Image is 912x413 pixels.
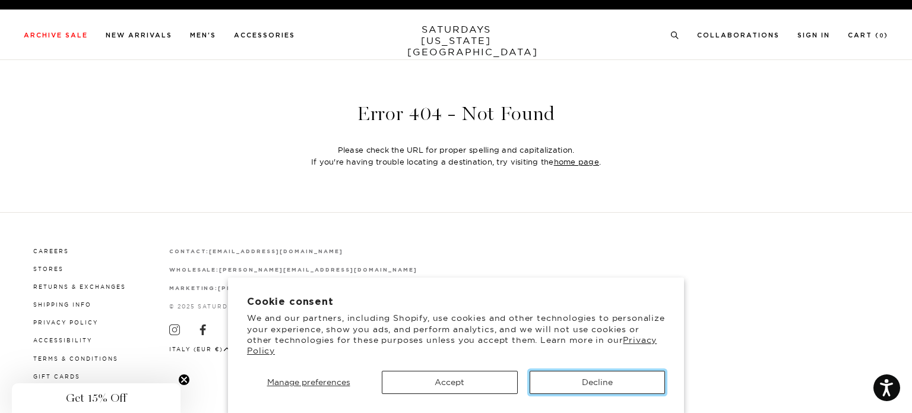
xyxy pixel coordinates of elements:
[219,267,417,273] strong: [PERSON_NAME][EMAIL_ADDRESS][DOMAIN_NAME]
[190,32,216,39] a: Men's
[33,283,126,290] a: Returns & Exchanges
[66,391,126,405] span: Get 15% Off
[33,301,91,308] a: Shipping Info
[12,383,180,413] div: Get 15% OffClose teaser
[554,157,599,166] a: home page
[218,285,416,291] a: [PERSON_NAME][EMAIL_ADDRESS][DOMAIN_NAME]
[33,248,69,254] a: Careers
[382,371,517,394] button: Accept
[178,374,190,386] button: Close teaser
[33,266,64,272] a: Stores
[169,267,220,273] strong: wholesale:
[24,32,88,39] a: Archive Sale
[169,302,417,311] p: © 2025 Saturdays [GEOGRAPHIC_DATA]
[247,335,657,356] a: Privacy Policy
[267,377,350,387] span: Manage preferences
[234,32,295,39] a: Accessories
[879,33,884,39] small: 0
[33,373,80,380] a: Gift Cards
[848,32,888,39] a: Cart (0)
[209,249,343,254] strong: [EMAIL_ADDRESS][DOMAIN_NAME]
[309,144,603,168] div: Please check the URL for proper spelling and capitalization. If you're having trouble locating a ...
[797,32,830,39] a: Sign In
[33,337,92,343] a: Accessibility
[169,286,218,291] strong: marketing:
[697,32,780,39] a: Collaborations
[106,32,172,39] a: New Arrivals
[247,297,665,308] h2: Cookie consent
[52,104,860,124] header: Error 404 - Not Found
[33,355,118,362] a: Terms & Conditions
[247,371,370,394] button: Manage preferences
[218,286,416,291] strong: [PERSON_NAME][EMAIL_ADDRESS][DOMAIN_NAME]
[33,319,98,326] a: Privacy Policy
[530,371,665,394] button: Decline
[407,24,505,58] a: SATURDAYS[US_STATE][GEOGRAPHIC_DATA]
[169,249,210,254] strong: contact:
[169,345,231,354] button: Italy (EUR €)
[209,248,343,254] a: [EMAIL_ADDRESS][DOMAIN_NAME]
[247,313,665,356] p: We and our partners, including Shopify, use cookies and other technologies to personalize your ex...
[219,266,417,273] a: [PERSON_NAME][EMAIL_ADDRESS][DOMAIN_NAME]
